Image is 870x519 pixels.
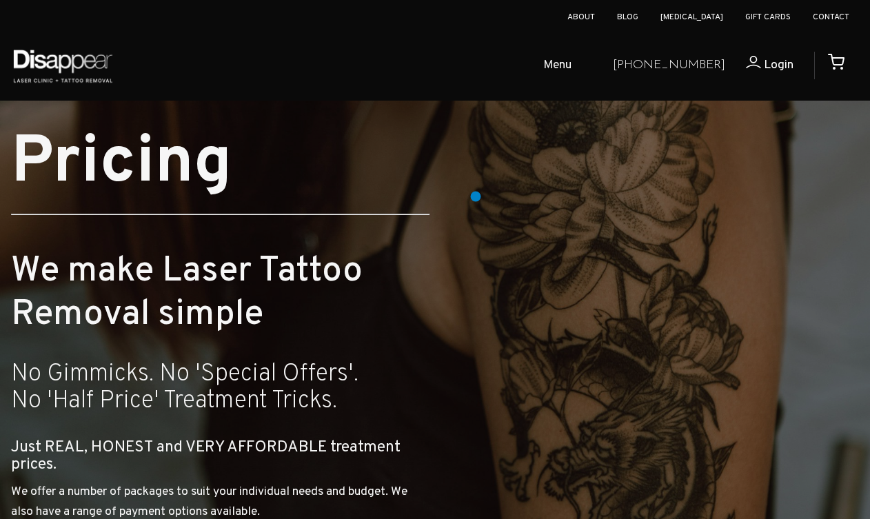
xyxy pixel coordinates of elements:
[813,12,849,23] a: Contact
[10,41,115,90] img: Disappear - Laser Clinic and Tattoo Removal Services in Sydney, Australia
[764,57,793,73] span: Login
[745,12,791,23] a: Gift Cards
[495,44,602,88] a: Menu
[11,250,363,337] small: We make Laser Tattoo Removal simple
[11,132,429,196] h1: Pricing
[660,12,723,23] a: [MEDICAL_DATA]
[617,12,638,23] a: Blog
[543,56,571,76] span: Menu
[125,44,602,88] ul: Open Mobile Menu
[11,361,429,414] h3: No Gimmicks. No 'Special Offers'. No 'Half Price' Treatment Tricks.
[567,12,595,23] a: About
[11,438,401,475] big: Just REAL, HONEST and VERY AFFORDABLE treatment prices.
[613,56,725,76] a: [PHONE_NUMBER]
[725,56,793,76] a: Login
